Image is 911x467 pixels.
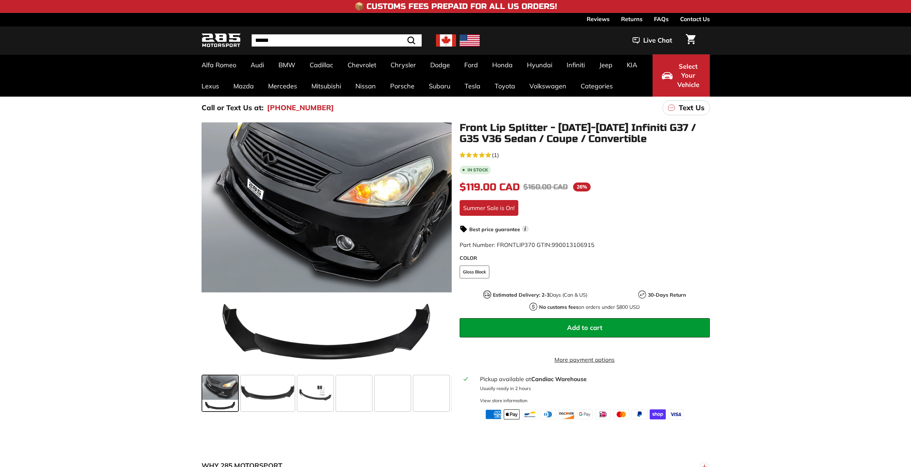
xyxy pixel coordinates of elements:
h1: Front Lip Splitter - [DATE]-[DATE] Infiniti G37 / G35 V36 Sedan / Coupe / Convertible [460,122,710,145]
img: diners_club [540,409,556,419]
a: Reviews [587,13,610,25]
a: Tesla [457,76,488,97]
a: Dodge [423,54,457,76]
span: (1) [492,151,499,159]
a: Audi [243,54,271,76]
a: Returns [621,13,643,25]
a: Cart [682,28,700,53]
a: Jeep [592,54,620,76]
img: visa [668,409,684,419]
span: Part Number: FRONTLIP370 GTIN: [460,241,595,248]
a: Alfa Romeo [194,54,243,76]
p: Call or Text Us at: [202,102,263,113]
span: Add to cart [567,324,602,332]
a: More payment options [460,355,710,364]
strong: Estimated Delivery: 2-3 [493,292,549,298]
img: Logo_285_Motorsport_areodynamics_components [202,32,241,49]
div: View store information [480,397,528,404]
span: 26% [573,183,591,191]
span: 990013106915 [552,241,595,248]
button: Live Chat [623,31,682,49]
span: Select Your Vehicle [676,62,701,89]
a: Volkswagen [522,76,573,97]
span: $160.00 CAD [523,183,568,191]
p: Text Us [679,102,704,113]
button: Add to cart [460,318,710,337]
a: BMW [271,54,302,76]
span: $119.00 CAD [460,181,520,193]
img: ideal [595,409,611,419]
strong: No customs fees [539,304,578,310]
strong: Best price guarantee [469,226,520,233]
a: Lexus [194,76,226,97]
div: Summer Sale is On! [460,200,518,216]
p: Days (Can & US) [493,291,587,299]
a: Chrysler [383,54,423,76]
a: Text Us [663,100,710,115]
a: 5.0 rating (1 votes) [460,150,710,159]
a: Contact Us [680,13,710,25]
img: american_express [485,409,501,419]
b: In stock [467,168,488,172]
a: Toyota [488,76,522,97]
a: Ford [457,54,485,76]
a: Mitsubishi [304,76,348,97]
a: Hyundai [520,54,559,76]
img: master [613,409,629,419]
a: KIA [620,54,644,76]
div: Pickup available at [480,375,705,383]
span: i [522,225,529,232]
img: bancontact [522,409,538,419]
a: Mercedes [261,76,304,97]
a: Honda [485,54,520,76]
p: on orders under $800 USD [539,303,640,311]
a: FAQs [654,13,669,25]
p: Usually ready in 2 hours [480,385,705,392]
span: Live Chat [643,36,672,45]
a: Categories [573,76,620,97]
button: Select Your Vehicle [653,54,710,97]
strong: Candiac Warehouse [531,375,587,383]
a: Chevrolet [340,54,383,76]
h4: 📦 Customs Fees Prepaid for All US Orders! [354,2,557,11]
img: apple_pay [504,409,520,419]
input: Search [252,34,422,47]
img: google_pay [577,409,593,419]
a: Cadillac [302,54,340,76]
img: paypal [631,409,648,419]
a: Infiniti [559,54,592,76]
a: Nissan [348,76,383,97]
a: Subaru [422,76,457,97]
img: discover [558,409,575,419]
label: COLOR [460,254,710,262]
a: [PHONE_NUMBER] [267,102,334,113]
a: Porsche [383,76,422,97]
strong: 30-Days Return [648,292,686,298]
img: shopify_pay [650,409,666,419]
a: Mazda [226,76,261,97]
